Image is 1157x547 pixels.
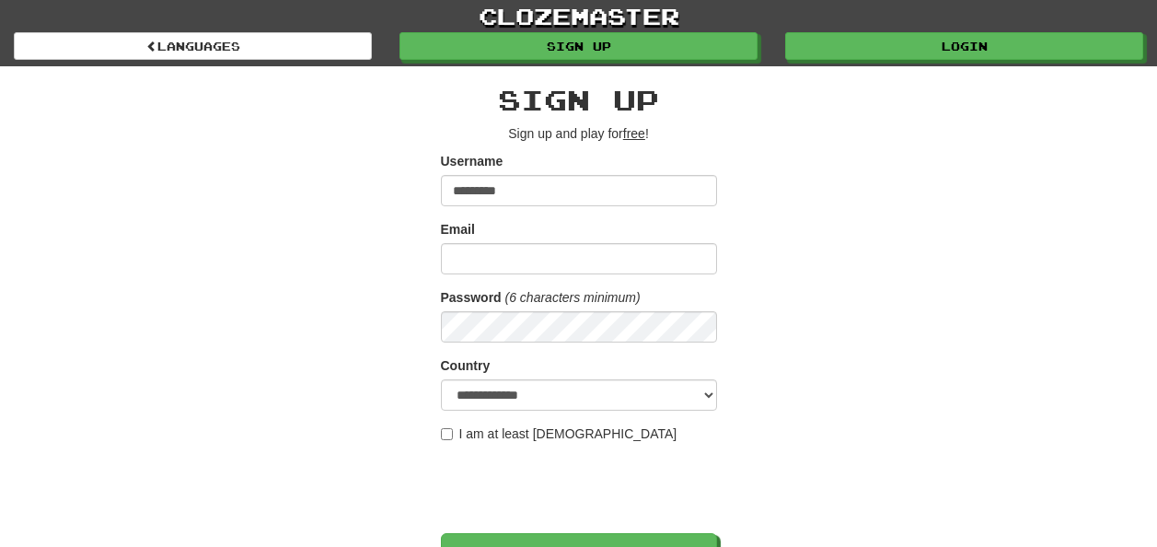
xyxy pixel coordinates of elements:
[441,220,475,239] label: Email
[441,288,502,307] label: Password
[505,290,641,305] em: (6 characters minimum)
[441,425,677,443] label: I am at least [DEMOGRAPHIC_DATA]
[399,32,758,60] a: Sign up
[441,356,491,375] label: Country
[441,124,717,143] p: Sign up and play for !
[441,152,503,170] label: Username
[785,32,1143,60] a: Login
[623,126,645,141] u: free
[14,32,372,60] a: Languages
[441,85,717,115] h2: Sign up
[441,428,453,440] input: I am at least [DEMOGRAPHIC_DATA]
[441,452,721,524] iframe: reCAPTCHA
